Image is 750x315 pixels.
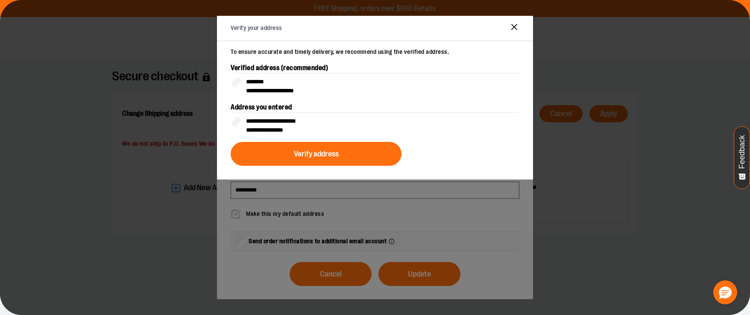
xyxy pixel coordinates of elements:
[734,126,750,189] button: Feedback - Show survey
[231,48,519,56] div: To ensure accurate and timely delivery, we recommend using the verified address.
[231,24,282,32] span: Verify your address
[231,142,401,166] button: Verify address
[231,63,519,74] div: Verified address (recommended)
[738,135,746,169] span: Feedback
[713,280,737,304] button: Hello, have a question? Let’s chat.
[231,103,519,113] div: Address you entered
[294,150,339,158] span: Verify address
